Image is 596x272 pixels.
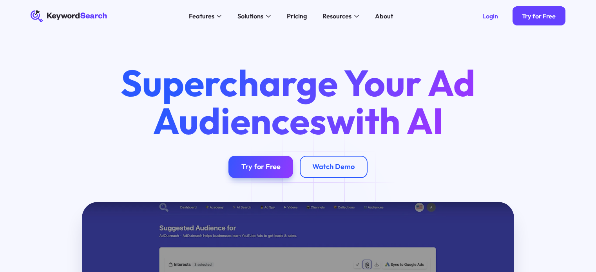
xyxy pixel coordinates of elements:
[522,12,556,20] div: Try for Free
[322,11,351,21] div: Resources
[287,11,307,21] div: Pricing
[312,162,355,171] div: Watch Demo
[473,6,507,25] a: Login
[326,97,444,144] span: with AI
[370,10,398,23] a: About
[375,11,393,21] div: About
[228,156,293,178] a: Try for Free
[241,162,281,171] div: Try for Free
[513,6,565,25] a: Try for Free
[189,11,214,21] div: Features
[106,64,490,140] h1: Supercharge Your Ad Audiences
[237,11,263,21] div: Solutions
[482,12,498,20] div: Login
[282,10,312,23] a: Pricing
